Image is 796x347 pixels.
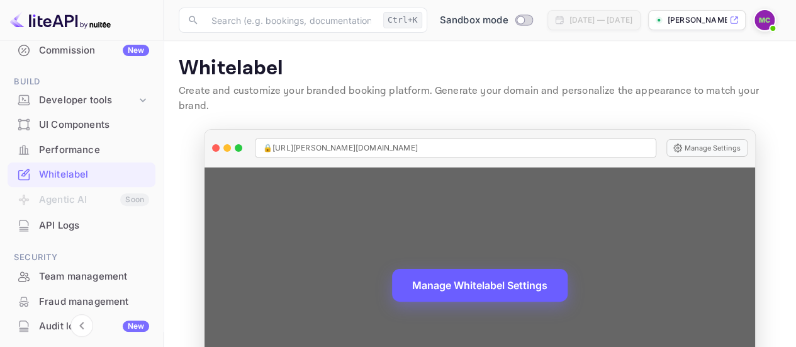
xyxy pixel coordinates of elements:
div: Ctrl+K [383,12,422,28]
a: Performance [8,138,155,161]
a: Audit logsNew [8,314,155,338]
button: Collapse navigation [70,314,93,337]
div: Team management [8,265,155,289]
div: Whitelabel [8,162,155,187]
input: Search (e.g. bookings, documentation) [204,8,378,33]
div: Developer tools [8,89,155,111]
span: 🔒 [URL][PERSON_NAME][DOMAIN_NAME] [263,142,418,154]
a: CommissionNew [8,38,155,62]
div: [DATE] — [DATE] [569,14,632,26]
div: New [123,321,149,332]
p: Create and customize your branded booking platform. Generate your domain and personalize the appe... [179,84,781,114]
span: Sandbox mode [440,13,508,28]
div: UI Components [8,113,155,137]
img: Mirjana Cale [754,10,775,30]
div: Performance [8,138,155,162]
a: API Logs [8,213,155,237]
div: Switch to Production mode [435,13,537,28]
button: Manage Whitelabel Settings [392,269,568,302]
div: Commission [39,43,149,58]
div: API Logs [39,219,149,233]
a: Team management [8,265,155,288]
div: API Logs [8,213,155,238]
span: Build [8,75,155,89]
div: UI Components [39,118,149,132]
div: Fraud management [39,295,149,309]
img: LiteAPI logo [10,10,111,30]
a: UI Components [8,113,155,136]
div: Whitelabel [39,168,149,182]
p: [PERSON_NAME]-yzr8s.nui... [668,14,727,26]
a: Fraud management [8,290,155,313]
div: Fraud management [8,290,155,314]
button: Manage Settings [666,139,748,157]
p: Whitelabel [179,56,781,81]
a: Whitelabel [8,162,155,186]
div: Performance [39,143,149,157]
div: New [123,45,149,56]
div: Audit logsNew [8,314,155,339]
div: CommissionNew [8,38,155,63]
div: Developer tools [39,93,137,108]
div: Audit logs [39,319,149,334]
span: Security [8,251,155,265]
div: Team management [39,270,149,284]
